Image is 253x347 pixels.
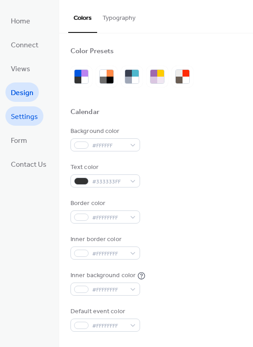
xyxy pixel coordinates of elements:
[70,108,99,117] div: Calendar
[92,285,126,295] span: #FFFFFFFF
[70,235,138,244] div: Inner border color
[5,106,43,126] a: Settings
[70,47,114,56] div: Color Presets
[5,154,52,173] a: Contact Us
[11,86,33,100] span: Design
[11,110,38,124] span: Settings
[92,213,126,223] span: #FFFFFFFF
[5,82,39,102] a: Design
[11,62,30,76] span: Views
[11,14,30,28] span: Home
[11,134,27,148] span: Form
[70,127,138,136] div: Background color
[92,321,126,331] span: #FFFFFFFF
[5,130,33,150] a: Form
[5,35,44,54] a: Connect
[92,249,126,259] span: #FFFFFFFF
[70,199,138,208] div: Border color
[5,11,36,30] a: Home
[11,38,38,52] span: Connect
[11,158,47,172] span: Contact Us
[92,177,126,187] span: #333333FF
[5,59,36,78] a: Views
[70,307,138,316] div: Default event color
[92,141,126,151] span: #FFFFFF
[70,163,138,172] div: Text color
[70,271,136,280] div: Inner background color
